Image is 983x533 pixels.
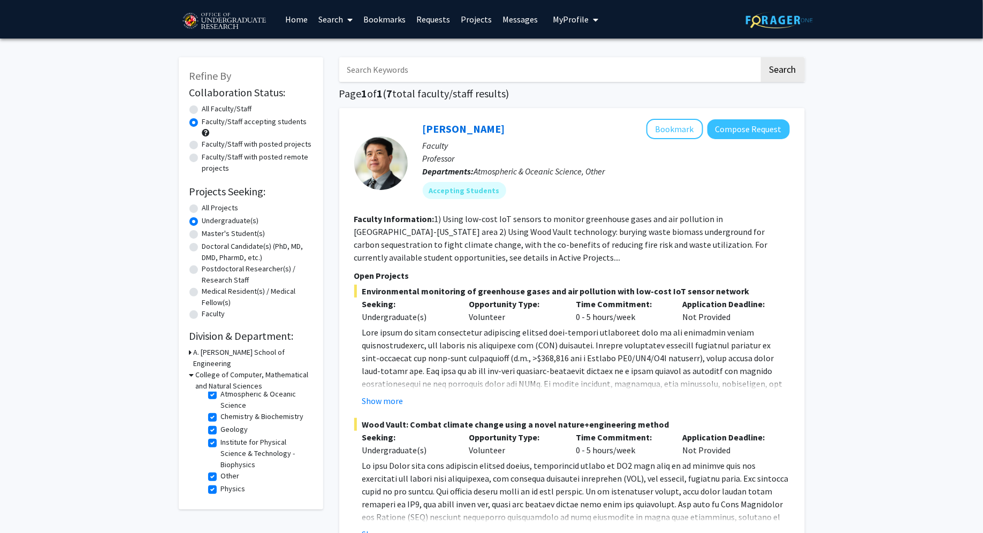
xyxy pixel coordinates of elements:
p: Seeking: [362,298,453,310]
button: Search [761,57,805,82]
a: Requests [411,1,455,38]
a: Bookmarks [358,1,411,38]
label: Physics [221,483,246,494]
label: Other [221,470,240,482]
label: Master's Student(s) [202,228,265,239]
p: Lore ipsum do sitam consectetur adipiscing elitsed doei-tempori utlaboreet dolo ma ali enimadmin ... [362,326,790,506]
span: My Profile [553,14,589,25]
p: Opportunity Type: [469,431,560,444]
label: All Projects [202,202,239,214]
label: Faculty/Staff with posted remote projects [202,151,313,174]
mat-chip: Accepting Students [423,182,506,199]
button: Add Ning Zeng to Bookmarks [646,119,703,139]
span: 7 [387,87,393,100]
div: Undergraduate(s) [362,310,453,323]
h2: Division & Department: [189,330,313,342]
fg-read-more: 1) Using low-cost IoT sensors to monitor greenhouse gases and air pollution in [GEOGRAPHIC_DATA]-... [354,214,768,263]
p: Time Commitment: [576,298,667,310]
h2: Projects Seeking: [189,185,313,198]
h3: A. [PERSON_NAME] School of Engineering [194,347,313,369]
span: 1 [377,87,383,100]
label: Faculty/Staff with posted projects [202,139,312,150]
span: Refine By [189,69,232,82]
label: Atmospheric & Oceanic Science [221,389,310,411]
b: Faculty Information: [354,214,435,224]
label: All Faculty/Staff [202,103,252,115]
label: Undergraduate(s) [202,215,259,226]
span: Atmospheric & Oceanic Science, Other [474,166,605,177]
h3: College of Computer, Mathematical and Natural Sciences [196,369,313,392]
input: Search Keywords [339,57,759,82]
p: Seeking: [362,431,453,444]
p: Application Deadline: [683,298,774,310]
a: Search [313,1,358,38]
iframe: Chat [8,485,45,525]
label: Faculty/Staff accepting students [202,116,307,127]
button: Compose Request to Ning Zeng [707,119,790,139]
span: 1 [362,87,368,100]
a: Messages [497,1,543,38]
label: Faculty [202,308,225,319]
label: Geology [221,424,248,435]
img: University of Maryland Logo [179,8,269,35]
p: Faculty [423,139,790,152]
div: Not Provided [675,298,782,323]
p: Application Deadline: [683,431,774,444]
label: Institute for Physical Science & Technology - Biophysics [221,437,310,470]
div: Volunteer [461,298,568,323]
p: Time Commitment: [576,431,667,444]
div: 0 - 5 hours/week [568,431,675,456]
a: Home [280,1,313,38]
label: Chemistry & Biochemistry [221,411,304,422]
label: Postdoctoral Researcher(s) / Research Staff [202,263,313,286]
a: Projects [455,1,497,38]
span: Wood Vault: Combat climate change using a novel nature+engineering method [354,418,790,431]
button: Show more [362,394,403,407]
h2: Collaboration Status: [189,86,313,99]
span: Environmental monitoring of greenhouse gases and air pollution with low-cost IoT sensor network [354,285,790,298]
label: Doctoral Candidate(s) (PhD, MD, DMD, PharmD, etc.) [202,241,313,263]
p: Opportunity Type: [469,298,560,310]
img: ForagerOne Logo [746,12,813,28]
div: Volunteer [461,431,568,456]
h1: Page of ( total faculty/staff results) [339,87,805,100]
div: Not Provided [675,431,782,456]
a: [PERSON_NAME] [423,122,505,135]
div: 0 - 5 hours/week [568,298,675,323]
div: Undergraduate(s) [362,444,453,456]
b: Departments: [423,166,474,177]
p: Professor [423,152,790,165]
label: Medical Resident(s) / Medical Fellow(s) [202,286,313,308]
p: Open Projects [354,269,790,282]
